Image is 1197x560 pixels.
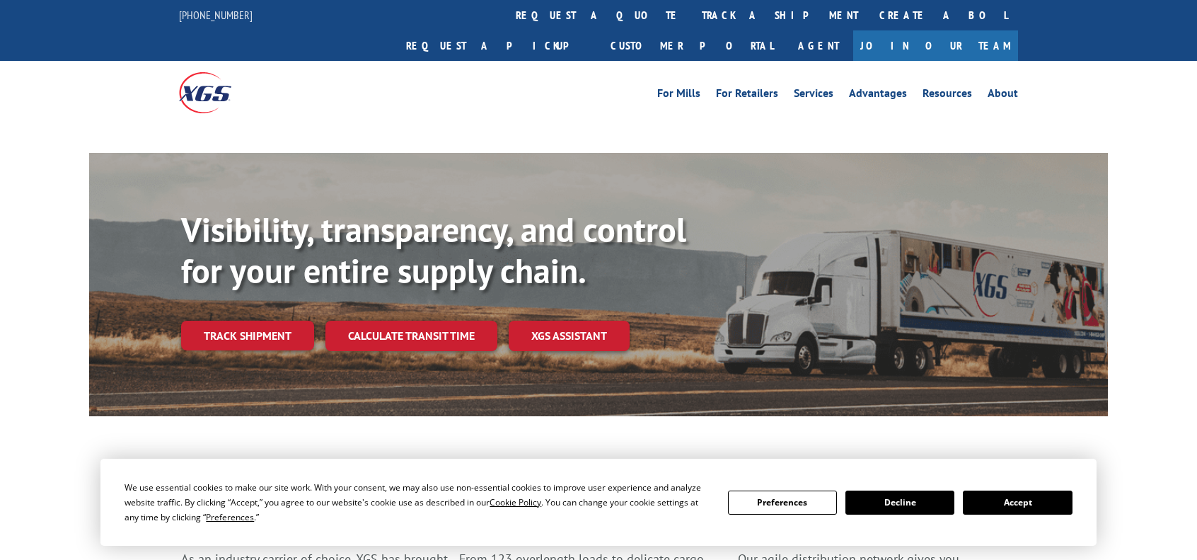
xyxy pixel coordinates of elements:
a: Agent [784,30,853,61]
a: Resources [923,88,972,103]
div: Cookie Consent Prompt [100,459,1097,546]
a: Advantages [849,88,907,103]
span: Cookie Policy [490,496,541,508]
a: Calculate transit time [325,321,497,351]
a: Customer Portal [600,30,784,61]
button: Preferences [728,491,837,515]
button: Accept [963,491,1072,515]
a: Track shipment [181,321,314,350]
a: For Retailers [716,88,778,103]
a: XGS ASSISTANT [509,321,630,351]
a: About [988,88,1018,103]
a: Join Our Team [853,30,1018,61]
a: [PHONE_NUMBER] [179,8,253,22]
a: Request a pickup [395,30,600,61]
a: For Mills [657,88,700,103]
button: Decline [845,491,954,515]
div: We use essential cookies to make our site work. With your consent, we may also use non-essential ... [125,480,710,525]
span: Preferences [206,511,254,523]
b: Visibility, transparency, and control for your entire supply chain. [181,207,686,292]
a: Services [794,88,833,103]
